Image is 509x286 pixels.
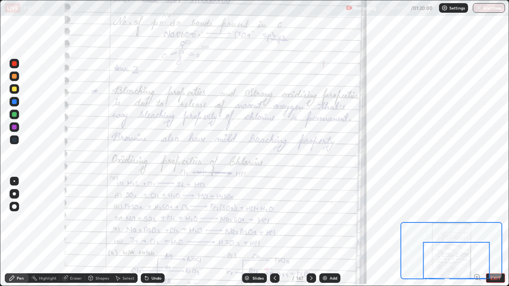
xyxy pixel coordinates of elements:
p: P Block 2 [23,5,43,11]
img: class-settings-icons [441,5,448,11]
div: / [292,276,295,280]
img: end-class-cross [476,5,482,11]
div: Highlight [39,276,56,280]
div: Shapes [95,276,109,280]
div: 147 [296,274,303,282]
img: recording.375f2c34.svg [346,5,352,11]
div: Pen [17,276,24,280]
div: Undo [152,276,161,280]
div: Select [122,276,134,280]
div: Slides [253,276,264,280]
p: LIVE [7,5,18,11]
div: Eraser [70,276,82,280]
button: EXIT [486,273,505,283]
button: End Class [473,3,505,13]
div: Add [330,276,337,280]
div: 123 [283,276,291,280]
p: Recording [354,5,376,11]
p: Settings [449,6,465,10]
img: add-slide-button [322,275,328,281]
